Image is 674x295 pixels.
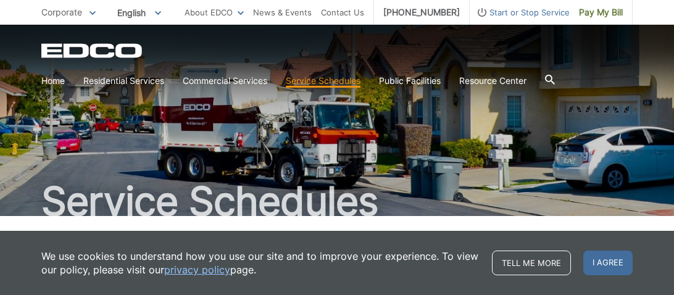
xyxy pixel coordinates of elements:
a: EDCD logo. Return to the homepage. [41,43,144,58]
a: Residential Services [83,74,164,88]
span: I agree [583,251,633,275]
a: Home [41,74,65,88]
a: Commercial Services [183,74,267,88]
span: Corporate [41,7,82,17]
h1: Service Schedules [41,181,633,221]
span: English [108,2,170,23]
a: Public Facilities [379,74,441,88]
a: Service Schedules [286,74,360,88]
span: Pay My Bill [579,6,623,19]
a: Contact Us [321,6,364,19]
a: privacy policy [164,263,230,276]
a: Resource Center [459,74,526,88]
a: News & Events [253,6,312,19]
p: We use cookies to understand how you use our site and to improve your experience. To view our pol... [41,249,480,276]
a: Tell me more [492,251,571,275]
a: About EDCO [185,6,244,19]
